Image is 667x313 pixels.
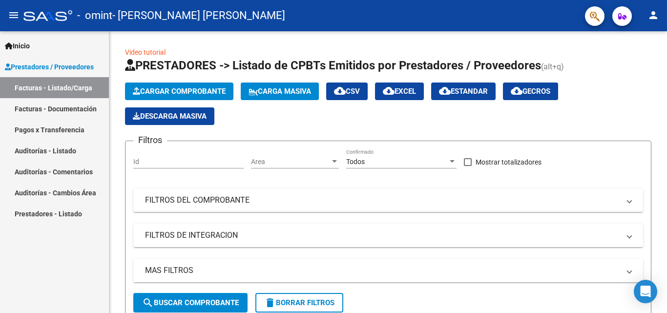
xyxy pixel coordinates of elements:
mat-icon: cloud_download [439,85,451,97]
span: EXCEL [383,87,416,96]
span: PRESTADORES -> Listado de CPBTs Emitidos por Prestadores / Proveedores [125,59,541,72]
span: - omint [77,5,112,26]
button: Carga Masiva [241,83,319,100]
span: - [PERSON_NAME] [PERSON_NAME] [112,5,285,26]
span: Estandar [439,87,488,96]
span: Cargar Comprobante [133,87,226,96]
span: Carga Masiva [249,87,311,96]
mat-panel-title: MAS FILTROS [145,265,620,276]
mat-expansion-panel-header: FILTROS DE INTEGRACION [133,224,643,247]
div: Open Intercom Messenger [634,280,657,303]
mat-expansion-panel-header: FILTROS DEL COMPROBANTE [133,188,643,212]
span: Area [251,158,330,166]
mat-icon: menu [8,9,20,21]
span: Inicio [5,41,30,51]
button: Descarga Masiva [125,107,214,125]
button: Gecros [503,83,558,100]
mat-icon: person [647,9,659,21]
span: CSV [334,87,360,96]
span: Todos [346,158,365,166]
mat-panel-title: FILTROS DE INTEGRACION [145,230,620,241]
button: Buscar Comprobante [133,293,248,313]
span: Gecros [511,87,550,96]
button: Estandar [431,83,496,100]
mat-icon: cloud_download [334,85,346,97]
span: (alt+q) [541,62,564,71]
h3: Filtros [133,133,167,147]
span: Borrar Filtros [264,298,334,307]
mat-icon: cloud_download [511,85,522,97]
span: Descarga Masiva [133,112,207,121]
mat-icon: cloud_download [383,85,395,97]
button: EXCEL [375,83,424,100]
button: CSV [326,83,368,100]
span: Buscar Comprobante [142,298,239,307]
app-download-masive: Descarga masiva de comprobantes (adjuntos) [125,107,214,125]
mat-icon: search [142,297,154,309]
button: Borrar Filtros [255,293,343,313]
mat-expansion-panel-header: MAS FILTROS [133,259,643,282]
mat-icon: delete [264,297,276,309]
span: Prestadores / Proveedores [5,62,94,72]
mat-panel-title: FILTROS DEL COMPROBANTE [145,195,620,206]
button: Cargar Comprobante [125,83,233,100]
span: Mostrar totalizadores [476,156,542,168]
a: Video tutorial [125,48,166,56]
